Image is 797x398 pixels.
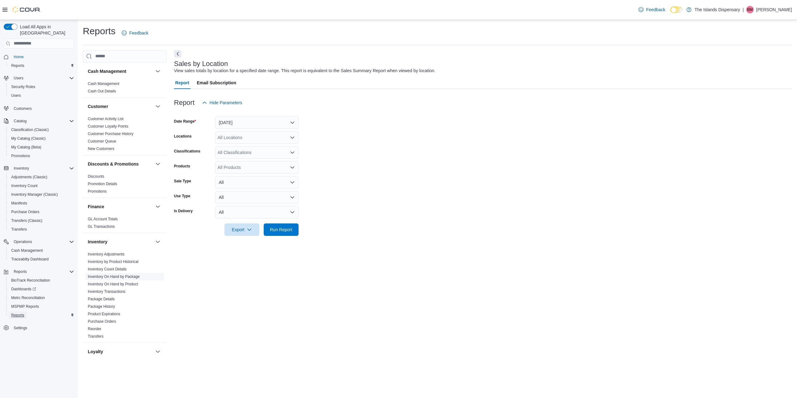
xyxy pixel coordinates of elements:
a: Dashboards [6,285,77,293]
span: BM [747,6,753,13]
span: Operations [14,239,32,244]
span: Package Details [88,297,115,302]
a: Traceabilty Dashboard [9,255,51,263]
a: Dashboards [9,285,39,293]
a: Home [11,53,26,61]
button: Discounts & Promotions [154,160,162,168]
span: Classification (Classic) [11,127,49,132]
span: Product Expirations [88,311,120,316]
button: Customers [1,104,77,113]
span: Customer Activity List [88,116,124,121]
span: Export [228,223,256,236]
span: Hide Parameters [210,100,242,106]
span: Run Report [270,227,292,233]
span: Promotions [88,189,107,194]
button: MSPMP Reports [6,302,77,311]
a: Customer Purchase History [88,132,134,136]
span: Transfers [11,227,27,232]
p: [PERSON_NAME] [756,6,792,13]
button: Security Roles [6,82,77,91]
span: Promotions [11,153,30,158]
span: Dashboards [9,285,74,293]
button: [DATE] [215,116,299,129]
button: Traceabilty Dashboard [6,255,77,264]
span: Reorder [88,326,101,331]
span: Adjustments (Classic) [9,173,74,181]
span: My Catalog (Beta) [11,145,41,150]
button: Customer [88,103,153,110]
span: My Catalog (Beta) [9,143,74,151]
a: Customer Queue [88,139,116,143]
button: Customer [154,103,162,110]
a: Manifests [9,199,30,207]
a: Promotion Details [88,182,117,186]
button: Reports [1,267,77,276]
a: Inventory Adjustments [88,252,125,256]
a: My Catalog (Beta) [9,143,44,151]
button: Inventory Manager (Classic) [6,190,77,199]
a: GL Account Totals [88,217,118,221]
a: Classification (Classic) [9,126,51,133]
button: All [215,206,299,218]
a: Package Details [88,297,115,301]
span: Adjustments (Classic) [11,175,47,180]
button: Open list of options [290,165,295,170]
span: Inventory Count [9,182,74,190]
p: | [743,6,744,13]
div: Customer [83,115,167,155]
span: Discounts [88,174,104,179]
button: Inventory [1,164,77,173]
span: Promotions [9,152,74,160]
a: Inventory by Product Historical [88,260,139,264]
button: Cash Management [88,68,153,74]
span: Operations [11,238,74,246]
h3: Report [174,99,195,106]
button: Hide Parameters [200,96,245,109]
span: Customer Purchase History [88,131,134,136]
label: Sale Type [174,179,191,184]
a: Purchase Orders [88,319,116,324]
button: My Catalog (Classic) [6,134,77,143]
button: Discounts & Promotions [88,161,153,167]
span: Reports [11,63,24,68]
span: Users [11,93,21,98]
span: Security Roles [11,84,35,89]
a: Customer Loyalty Points [88,124,128,129]
a: Security Roles [9,83,38,91]
h3: Discounts & Promotions [88,161,139,167]
span: Reports [9,311,74,319]
span: Cash Management [9,247,74,254]
span: Transfers (Classic) [9,217,74,224]
h3: Cash Management [88,68,126,74]
span: Cash Out Details [88,89,116,94]
span: Transfers [9,226,74,233]
button: Users [11,74,26,82]
a: Reports [9,62,27,69]
button: BioTrack Reconciliation [6,276,77,285]
button: Reports [6,61,77,70]
span: MSPMP Reports [9,303,74,310]
button: Reports [6,311,77,320]
div: Discounts & Promotions [83,173,167,198]
span: Catalog [14,119,26,124]
span: Inventory Manager (Classic) [9,191,74,198]
span: Inventory On Hand by Package [88,274,140,279]
button: Inventory [88,239,153,245]
button: Finance [154,203,162,210]
a: Reports [9,311,27,319]
label: Products [174,164,190,169]
span: Transfers [88,334,103,339]
h3: Finance [88,204,104,210]
a: Inventory Count Details [88,267,127,271]
span: Security Roles [9,83,74,91]
span: Catalog [11,117,74,125]
span: MSPMP Reports [11,304,39,309]
a: Cash Management [9,247,45,254]
span: Cash Management [11,248,43,253]
button: Loyalty [154,348,162,355]
div: View sales totals by location for a specified date range. This report is equivalent to the Sales ... [174,68,436,74]
span: My Catalog (Classic) [11,136,46,141]
label: Classifications [174,149,200,154]
span: Reports [11,313,24,318]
